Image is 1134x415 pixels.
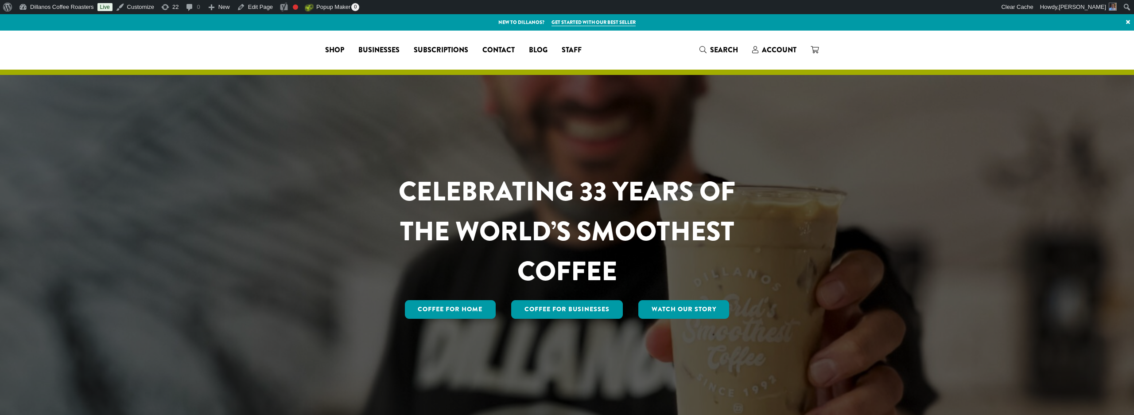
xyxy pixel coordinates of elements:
span: Blog [529,45,548,56]
span: 0 [351,3,359,11]
span: Subscriptions [414,45,468,56]
a: Coffee For Businesses [511,300,623,319]
a: Watch Our Story [638,300,730,319]
span: [PERSON_NAME] [1059,4,1106,10]
a: Coffee for Home [405,300,496,319]
div: Focus keyphrase not set [293,4,298,10]
a: Live [97,3,113,11]
span: Contact [482,45,515,56]
a: Staff [555,43,589,57]
span: Search [710,45,738,55]
h1: CELEBRATING 33 YEARS OF THE WORLD’S SMOOTHEST COFFEE [373,172,761,291]
span: Staff [562,45,582,56]
span: Account [762,45,796,55]
a: Get started with our best seller [551,19,636,26]
a: Search [692,43,745,57]
a: × [1122,14,1134,30]
a: Shop [318,43,351,57]
span: Shop [325,45,344,56]
span: Businesses [358,45,400,56]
